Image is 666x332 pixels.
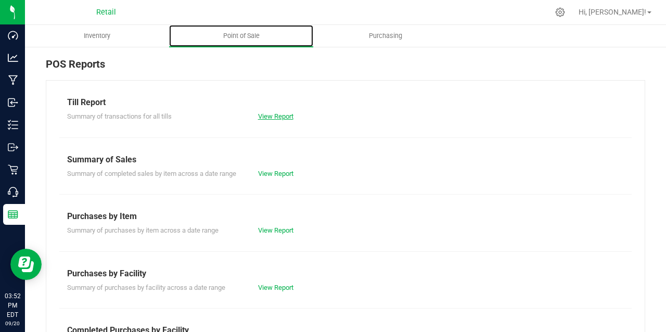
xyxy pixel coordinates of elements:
div: POS Reports [46,56,645,80]
p: 09/20 [5,320,20,327]
inline-svg: Call Center [8,187,18,197]
a: View Report [258,284,293,291]
span: Purchasing [355,31,416,41]
p: 03:52 PM EDT [5,291,20,320]
inline-svg: Dashboard [8,30,18,41]
a: Inventory [25,25,169,47]
a: View Report [258,170,293,177]
span: Hi, [PERSON_NAME]! [579,8,646,16]
span: Retail [96,8,116,17]
div: Till Report [67,96,624,109]
div: Purchases by Facility [67,267,624,280]
inline-svg: Retail [8,164,18,175]
inline-svg: Inventory [8,120,18,130]
span: Point of Sale [209,31,274,41]
span: Summary of purchases by item across a date range [67,226,219,234]
span: Summary of transactions for all tills [67,112,172,120]
a: View Report [258,226,293,234]
div: Manage settings [554,7,567,17]
inline-svg: Inbound [8,97,18,108]
inline-svg: Analytics [8,53,18,63]
inline-svg: Manufacturing [8,75,18,85]
iframe: Resource center [10,249,42,280]
span: Summary of completed sales by item across a date range [67,170,236,177]
span: Summary of purchases by facility across a date range [67,284,225,291]
span: Inventory [70,31,124,41]
div: Summary of Sales [67,154,624,166]
a: Point of Sale [169,25,313,47]
a: Purchasing [313,25,457,47]
div: Purchases by Item [67,210,624,223]
inline-svg: Reports [8,209,18,220]
a: View Report [258,112,293,120]
inline-svg: Outbound [8,142,18,152]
